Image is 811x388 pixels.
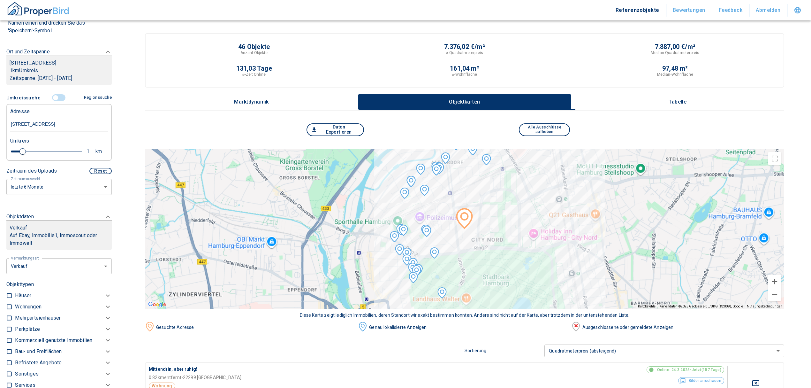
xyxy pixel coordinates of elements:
[655,43,695,50] p: 7.887,00 €/m²
[6,167,57,175] p: Zeitraum des Uploads
[571,322,581,331] img: image
[242,72,265,77] p: ⌀-Zeit Online
[678,377,724,384] button: Bilder anschauen
[15,324,112,335] div: Parkplätze
[6,1,70,19] button: ProperBird Logo and Home Button
[81,92,112,103] button: Regionssuche
[15,346,112,357] div: Bau- und Freiflächen
[609,4,666,17] button: Referenzobjekte
[234,99,269,105] p: Marktdynamik
[15,348,62,355] p: Bau- und Freiflächen
[662,65,688,72] p: 97,48 m²
[10,108,30,115] p: Adresse
[444,43,485,50] p: 7.376,02 €/m²
[15,335,112,346] div: Kommerziell genutzte Immobilien
[747,305,782,308] a: Nutzungsbedingungen (wird in neuem Tab geöffnet)
[149,366,484,373] p: Mittendrin, aber ruhig!
[15,325,40,333] p: Parkplätze
[145,94,784,110] div: wrapped label tabs example
[358,322,368,331] img: image
[236,65,272,72] p: 131,03 Tage
[731,379,780,387] button: Deselect for this search
[15,303,41,311] p: Wohnungen
[10,59,109,67] p: [STREET_ADDRESS]
[768,288,781,301] button: Verkleinern
[10,224,27,232] p: Verkauf
[6,1,70,17] img: ProperBird Logo and Home Button
[6,92,43,104] button: Umkreissuche
[638,304,656,309] button: Kurzbefehle
[10,117,108,132] input: Adresse ändern
[651,50,699,56] p: Median-Quadratmeterpreis
[147,300,168,309] img: Google
[6,42,112,92] div: Ort und Zeitspanne[STREET_ADDRESS]1kmUmkreisZeitspanne: [DATE] - [DATE]
[6,178,112,195] div: letzte 6 Monate
[465,347,544,354] p: Sortierung
[768,152,781,165] button: Vollbildansicht ein/aus
[10,137,29,145] p: Umkreis
[446,50,483,56] p: ⌀-Quadratmeterpreis
[10,67,109,74] p: 1 km Umkreis
[15,370,38,378] p: Sonstiges
[544,342,784,359] div: Quadratmeterpreis (absteigend)
[6,206,112,257] div: ObjektdatenVerkaufAuf Ebay, Immobilie1, Immoscout oder Immowelt
[89,168,112,174] button: Reset
[15,292,31,299] p: Häuser
[450,65,479,72] p: 161,04 m²
[183,374,241,381] p: 22299 [GEOGRAPHIC_DATA]
[86,147,97,155] div: 1
[666,4,712,17] button: Bewertungen
[452,72,477,77] p: ⌀-Wohnfläche
[15,369,112,380] div: Sonstiges
[10,232,109,247] p: Auf Ebay, Immobilie1, Immoscout oder Immowelt
[768,275,781,288] button: Vergrößern
[581,324,784,331] div: Ausgeschlossene oder gemeldete Anzeigen
[712,4,750,17] button: Feedback
[15,290,112,301] div: Häuser
[145,312,784,319] div: Diese Karte zeigt lediglich Immobilien, deren Standort wir exakt bestimmen konnten. Andere sind n...
[15,313,112,324] div: Mehrparteienhäuser
[238,43,270,50] p: 46 Objekte
[15,337,92,344] p: Kommerziell genutzte Immobilien
[749,4,787,17] button: Abmelden
[6,213,34,221] p: Objektdaten
[6,48,50,56] p: Ort und Zeitspanne
[10,74,109,82] p: Zeitspanne: [DATE] - [DATE]
[519,123,570,136] button: Alle Ausschlüsse aufheben
[149,374,183,381] p: 0.82 km entfernt -
[662,99,694,105] p: Tabelle
[6,281,112,288] p: Objekttypen
[368,324,571,331] div: Genau lokalisierte Anzeigen
[240,50,268,56] p: Anzahl Objekte
[15,301,112,313] div: Wohnungen
[84,147,105,156] button: 1km
[449,99,481,105] p: Objektkarten
[307,123,364,136] button: Daten Exportieren
[15,359,62,367] p: Befristete Angebote
[15,357,112,369] div: Befristete Angebote
[657,72,693,77] p: Median-Wohnfläche
[15,314,61,322] p: Mehrparteienhäuser
[145,322,155,331] img: image
[6,258,112,275] div: letzte 6 Monate
[97,147,103,155] div: km
[155,324,358,331] div: Gesuchte Adresse
[659,305,743,308] span: Kartendaten ©2025 GeoBasis-DE/BKG (©2009), Google
[147,300,168,309] a: Dieses Gebiet in Google Maps öffnen (in neuem Fenster)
